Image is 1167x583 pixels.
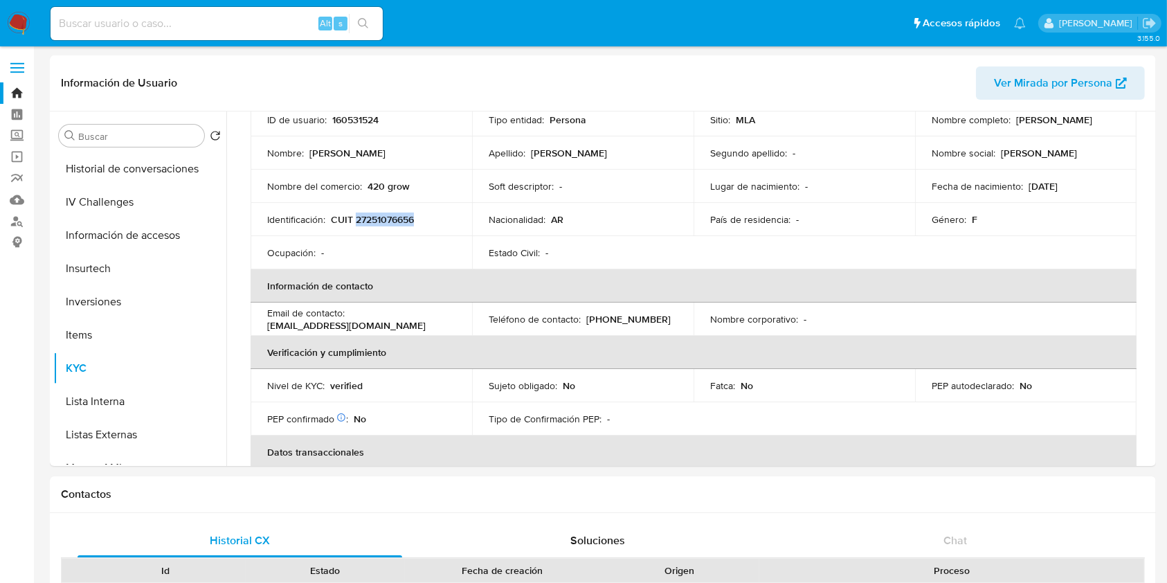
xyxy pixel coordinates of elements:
input: Buscar usuario o caso... [51,15,383,33]
button: Listas Externas [53,418,226,451]
p: Estado Civil : [489,246,540,259]
p: No [1020,379,1032,392]
p: Fatca : [710,379,735,392]
p: No [354,413,366,425]
p: - [804,313,806,325]
p: PEP confirmado : [267,413,348,425]
p: [PERSON_NAME] [1001,147,1077,159]
a: Salir [1142,16,1157,30]
p: Sitio : [710,114,730,126]
p: País de residencia : [710,213,790,226]
span: Accesos rápidos [923,16,1000,30]
p: Nombre del comercio : [267,180,362,192]
p: Sujeto obligado : [489,379,557,392]
p: Nombre completo : [932,114,1011,126]
button: Insurtech [53,252,226,285]
div: Estado [255,564,396,577]
p: - [321,246,324,259]
p: Nombre corporativo : [710,313,798,325]
p: Tipo de Confirmación PEP : [489,413,601,425]
p: Fecha de nacimiento : [932,180,1023,192]
p: verified [330,379,363,392]
p: Segundo apellido : [710,147,787,159]
span: Alt [320,17,331,30]
h1: Información de Usuario [61,76,177,90]
p: CUIT 27251076656 [331,213,414,226]
th: Datos transaccionales [251,436,1137,469]
button: IV Challenges [53,186,226,219]
p: 160531524 [332,114,379,126]
h1: Contactos [61,487,1145,501]
p: [PERSON_NAME] [531,147,607,159]
p: [PERSON_NAME] [309,147,386,159]
p: F [972,213,977,226]
button: Información de accesos [53,219,226,252]
p: Nombre social : [932,147,995,159]
p: [EMAIL_ADDRESS][DOMAIN_NAME] [267,319,426,332]
p: Apellido : [489,147,525,159]
p: [DATE] [1029,180,1058,192]
div: Origen [609,564,750,577]
p: Nombre : [267,147,304,159]
p: ID de usuario : [267,114,327,126]
button: Ver Mirada por Persona [976,66,1145,100]
button: Buscar [64,130,75,141]
span: Chat [943,532,967,548]
span: s [338,17,343,30]
p: Email de contacto : [267,307,345,319]
p: Lugar de nacimiento : [710,180,799,192]
p: - [559,180,562,192]
button: Marcas AML [53,451,226,485]
button: search-icon [349,14,377,33]
button: Historial de conversaciones [53,152,226,186]
p: - [793,147,795,159]
p: eliana.eguerrero@mercadolibre.com [1059,17,1137,30]
button: Lista Interna [53,385,226,418]
th: Verificación y cumplimiento [251,336,1137,369]
p: No [563,379,575,392]
p: - [796,213,799,226]
p: - [607,413,610,425]
button: Items [53,319,226,352]
p: No [741,379,753,392]
p: AR [551,213,563,226]
p: 420 grow [368,180,410,192]
a: Notificaciones [1014,17,1026,29]
button: Volver al orden por defecto [210,130,221,145]
p: Nivel de KYC : [267,379,325,392]
p: MLA [736,114,755,126]
span: Historial CX [210,532,270,548]
button: Inversiones [53,285,226,319]
p: Tipo entidad : [489,114,544,126]
p: Identificación : [267,213,325,226]
p: [PHONE_NUMBER] [586,313,671,325]
p: - [545,246,548,259]
button: KYC [53,352,226,385]
p: PEP autodeclarado : [932,379,1014,392]
p: Ocupación : [267,246,316,259]
p: Género : [932,213,966,226]
th: Información de contacto [251,269,1137,303]
span: Ver Mirada por Persona [994,66,1112,100]
div: Fecha de creación [415,564,590,577]
div: Id [96,564,236,577]
input: Buscar [78,130,199,143]
p: - [805,180,808,192]
p: Nacionalidad : [489,213,545,226]
p: Teléfono de contacto : [489,313,581,325]
p: [PERSON_NAME] [1016,114,1092,126]
p: Persona [550,114,586,126]
p: Soft descriptor : [489,180,554,192]
span: Soluciones [570,532,625,548]
div: Proceso [769,564,1134,577]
